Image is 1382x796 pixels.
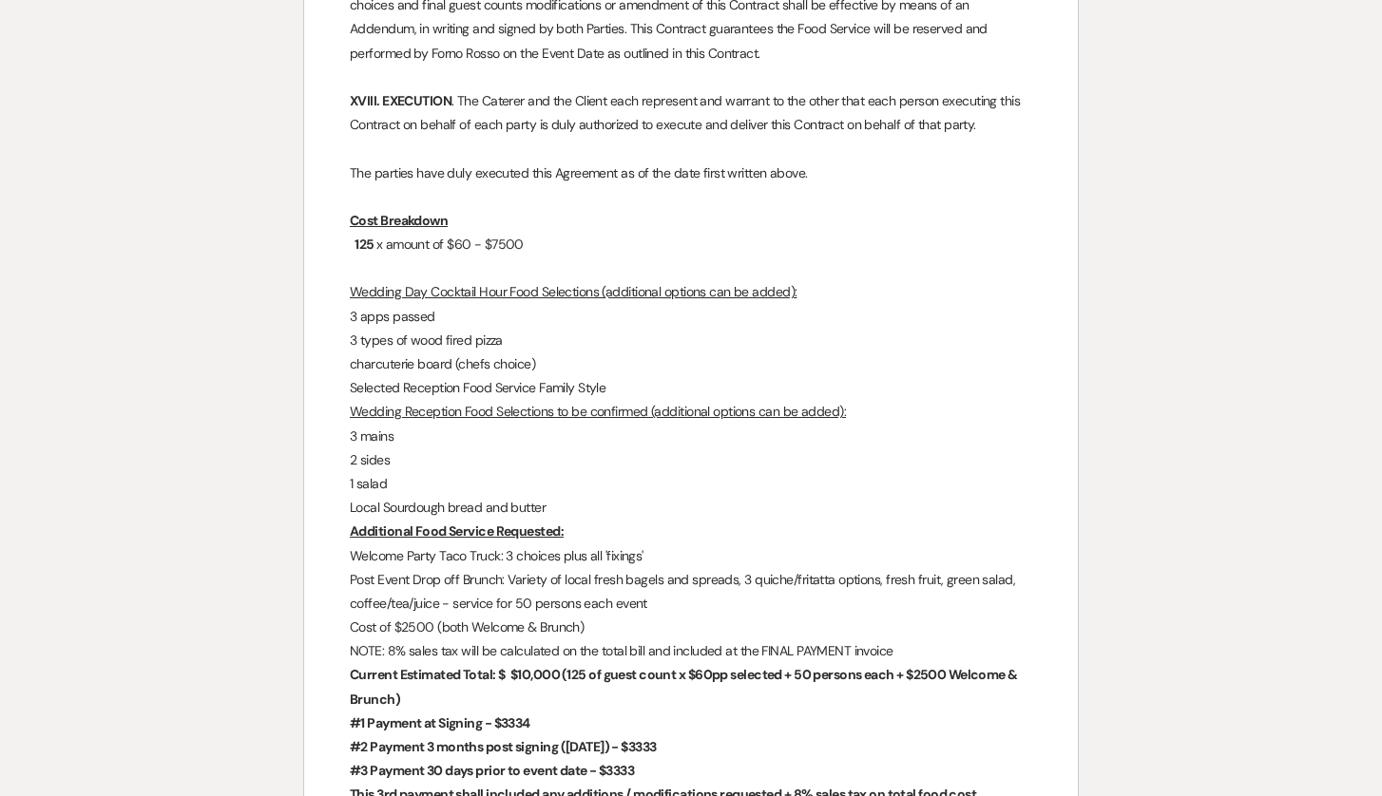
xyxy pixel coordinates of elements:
p: Local Sourdough bread and butter [350,496,1032,520]
p: NOTE: 8% sales tax will be calculated on the total bill and included at the FINAL PAYMENT invoice [350,639,1032,663]
p: 2 sides [350,448,1032,472]
p: 3 types of wood fired pizza [350,329,1032,352]
strong: (125 of guest count x $60pp selected + 50 persons each + $2500 Welcome & Brunch) [350,666,1020,707]
strong: Current Estimated Total: $ [350,666,505,683]
p: . The Caterer and the Client each represent and warrant to the other that each person executing t... [350,89,1032,137]
u: Cost Breakdown [350,212,448,229]
p: charcuterie board (chefs choice) [350,352,1032,376]
u: Wedding Reception Food Selections to be confirmed (additional options can be added): [350,403,846,420]
p: Post Event Drop off Brunch: Variety of local fresh bagels and spreads, 3 quiche/fritatta options,... [350,568,1032,616]
p: Selected Reception Food Service Family Style [350,376,1032,400]
p: 3 apps passed [350,305,1032,329]
p: The parties have duly executed this Agreement as of the date first written above. [350,161,1032,185]
u: Additional Food Service Requested: [350,522,564,540]
strong: #2 Payment 3 months post signing ([DATE]) - $3333 [350,738,657,755]
u: Wedding Day Cocktail Hour Food Selections (additional options can be added): [350,283,797,300]
p: 1 salad [350,472,1032,496]
span: $10,000 [509,664,562,686]
strong: XVIII. EXECUTION [350,92,451,109]
span: 125 [353,234,375,256]
p: 3 mains [350,425,1032,448]
strong: #1 Payment at Signing - $3334 [350,714,530,731]
p: Cost of $2500 (both Welcome & Brunch) [350,616,1032,639]
p: x amount of $60 - $7500 [350,233,1032,256]
p: Welcome Party Taco Truck: 3 choices plus all 'fixings' [350,544,1032,568]
strong: #3 Payment 30 days prior to event date - $3333 [350,762,634,779]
